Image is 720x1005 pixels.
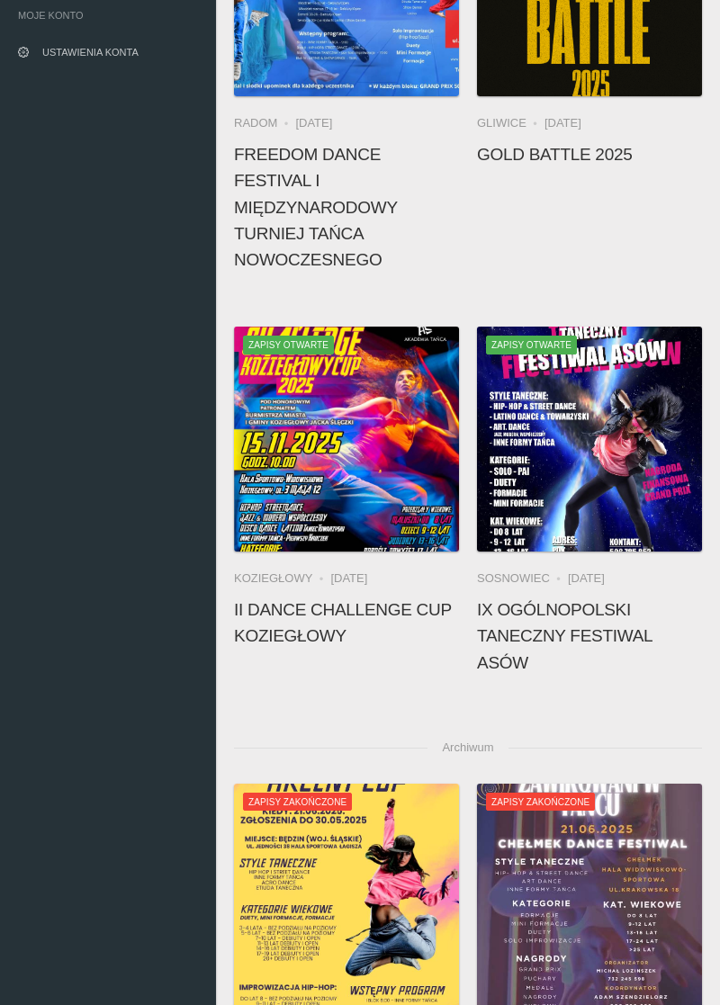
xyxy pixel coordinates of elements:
[477,327,702,552] img: IX Ogólnopolski Taneczny Festiwal Asów
[234,570,330,588] li: Koziegłowy
[477,597,702,676] h4: IX Ogólnopolski Taneczny Festiwal Asów
[486,793,595,811] span: Zapisy zakończone
[18,6,198,24] span: Moje konto
[42,47,139,58] span: Ustawienia konta
[234,597,459,649] h4: II Dance Challenge Cup KOZIEGŁOWY
[234,141,459,273] h4: FREEDOM DANCE FESTIVAL I Międzynarodowy Turniej Tańca Nowoczesnego
[243,336,334,354] span: Zapisy otwarte
[544,114,581,132] li: [DATE]
[568,570,605,588] li: [DATE]
[330,570,367,588] li: [DATE]
[477,114,544,132] li: Gliwice
[234,327,459,552] a: II Dance Challenge Cup KOZIEGŁOWYZapisy otwarte
[427,730,508,766] span: Archiwum
[486,336,577,354] span: Zapisy otwarte
[243,793,352,811] span: Zapisy zakończone
[234,327,459,552] img: II Dance Challenge Cup KOZIEGŁOWY
[477,327,702,552] a: IX Ogólnopolski Taneczny Festiwal AsówZapisy otwarte
[234,114,295,132] li: Radom
[477,141,702,167] h4: Gold Battle 2025
[477,570,568,588] li: Sosnowiec
[295,114,332,132] li: [DATE]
